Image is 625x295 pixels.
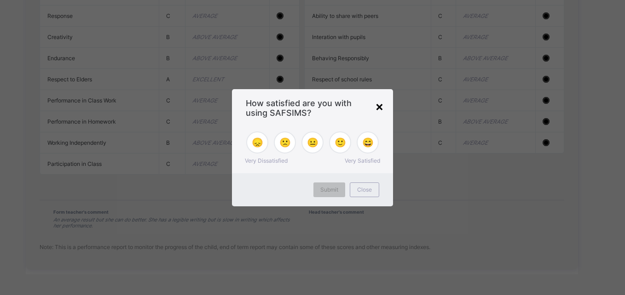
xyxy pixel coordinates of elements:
div: × [375,98,384,114]
span: Close [357,186,372,193]
span: Very Satisfied [345,157,380,164]
span: 🙁 [279,137,291,148]
span: 😐 [307,137,318,148]
span: Submit [320,186,338,193]
span: How satisfied are you with using SAFSIMS? [246,98,379,118]
span: Very Dissatisfied [245,157,288,164]
span: 😄 [362,137,374,148]
span: 🙂 [335,137,346,148]
span: 😞 [252,137,263,148]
